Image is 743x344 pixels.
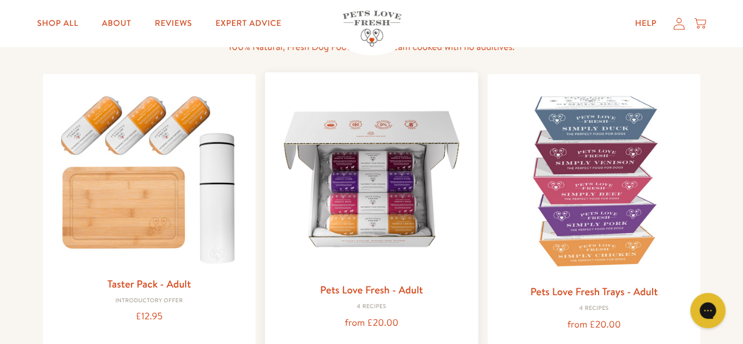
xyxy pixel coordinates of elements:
div: from £20.00 [497,317,691,333]
a: About [92,12,140,35]
img: Pets Love Fresh [342,11,401,46]
img: Taster Pack - Adult [52,84,247,270]
img: Pets Love Fresh Trays - Adult [497,84,691,278]
div: from £20.00 [274,315,469,331]
a: Shop All [28,12,88,35]
img: Pets Love Fresh - Adult [274,82,469,276]
iframe: Gorgias live chat messenger [684,289,731,332]
a: Help [626,12,666,35]
a: Reviews [146,12,201,35]
span: 100% Natural, Fresh Dog Food. Gently steam cooked with no additives. [228,41,515,54]
a: Taster Pack - Adult [107,276,191,291]
a: Pets Love Fresh Trays - Adult [530,284,658,299]
div: 4 Recipes [497,305,691,312]
a: Expert Advice [206,12,291,35]
div: 4 Recipes [274,303,469,310]
a: Pets Love Fresh - Adult [320,282,423,297]
div: £12.95 [52,309,247,325]
div: Introductory Offer [52,298,247,305]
